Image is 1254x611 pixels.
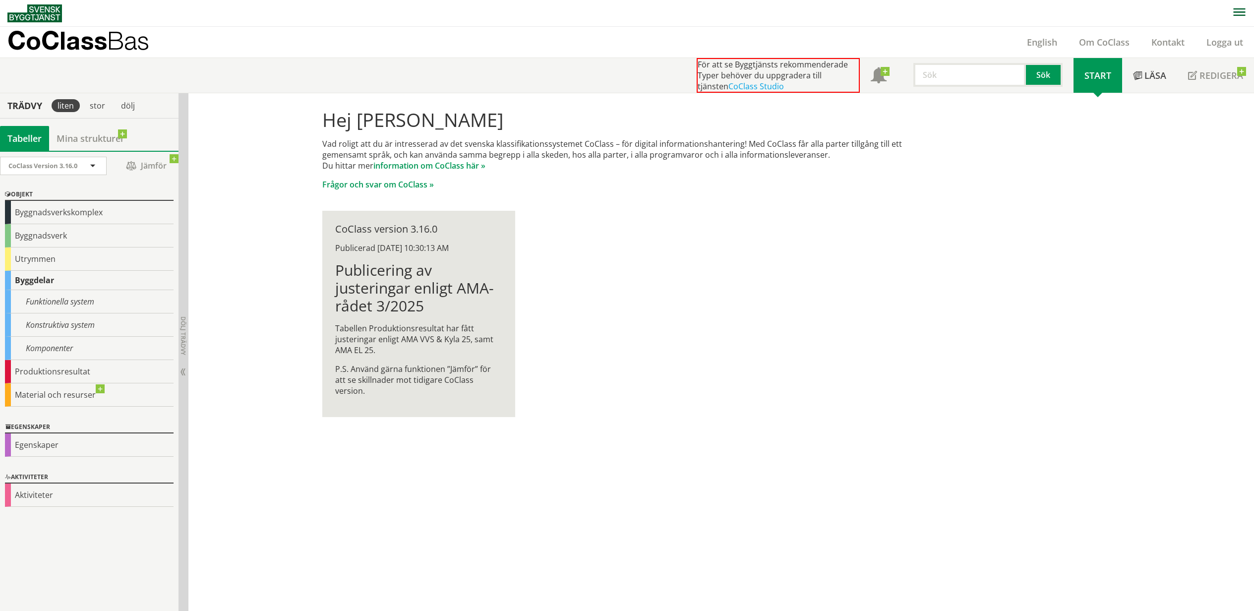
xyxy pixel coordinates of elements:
div: Aktiviteter [5,472,174,484]
h1: Hej [PERSON_NAME] [322,109,932,130]
div: Komponenter [5,337,174,360]
a: Frågor och svar om CoClass » [322,179,434,190]
span: Jämför [117,157,176,175]
img: Svensk Byggtjänst [7,4,62,22]
a: Läsa [1122,58,1177,93]
input: Sök [913,63,1026,87]
a: CoClass Studio [728,81,784,92]
h1: Publicering av justeringar enligt AMA-rådet 3/2025 [335,261,502,315]
div: Aktiviteter [5,484,174,507]
div: CoClass version 3.16.0 [335,224,502,235]
a: Redigera [1177,58,1254,93]
span: Bas [107,26,149,55]
div: Publicerad [DATE] 10:30:13 AM [335,243,502,253]
div: Material och resurser [5,383,174,407]
div: Funktionella system [5,290,174,313]
span: Läsa [1144,69,1166,81]
div: dölj [115,99,141,112]
p: Vad roligt att du är intresserad av det svenska klassifikationssystemet CoClass – för digital inf... [322,138,932,171]
div: Utrymmen [5,247,174,271]
div: Objekt [5,189,174,201]
button: Sök [1026,63,1063,87]
div: Egenskaper [5,433,174,457]
div: Byggdelar [5,271,174,290]
div: liten [52,99,80,112]
a: Kontakt [1140,36,1195,48]
a: Start [1074,58,1122,93]
a: Logga ut [1195,36,1254,48]
div: Trädvy [2,100,48,111]
a: English [1016,36,1068,48]
a: Om CoClass [1068,36,1140,48]
div: Byggnadsverkskomplex [5,201,174,224]
a: CoClassBas [7,27,171,58]
a: information om CoClass här » [373,160,485,171]
div: För att se Byggtjänsts rekommenderade Typer behöver du uppgradera till tjänsten [697,58,860,93]
div: stor [84,99,111,112]
div: Produktionsresultat [5,360,174,383]
div: Egenskaper [5,422,174,433]
a: Mina strukturer [49,126,132,151]
span: Notifikationer [871,68,887,84]
p: Tabellen Produktionsresultat har fått justeringar enligt AMA VVS & Kyla 25, samt AMA EL 25. [335,323,502,356]
div: Byggnadsverk [5,224,174,247]
span: Dölj trädvy [179,316,187,355]
p: P.S. Använd gärna funktionen ”Jämför” för att se skillnader mot tidigare CoClass version. [335,364,502,396]
span: Redigera [1199,69,1243,81]
span: Start [1084,69,1111,81]
div: Konstruktiva system [5,313,174,337]
p: CoClass [7,35,149,46]
span: CoClass Version 3.16.0 [8,161,77,170]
